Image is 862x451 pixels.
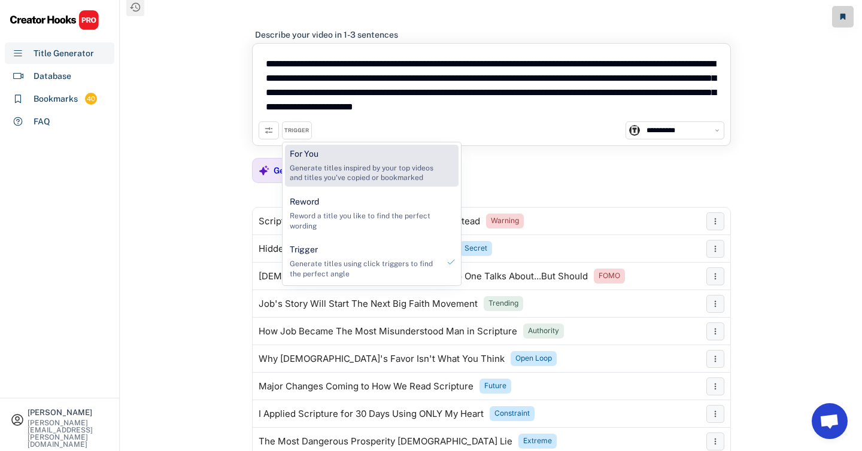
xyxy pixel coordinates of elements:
div: Authority [528,326,559,336]
div: [DEMOGRAPHIC_DATA] Truths About Wealth No One Talks About...But Should [259,272,588,281]
div: Future [484,381,506,391]
div: I Applied Scripture for 30 Days Using ONLY My Heart [259,409,484,419]
div: Constraint [494,409,530,419]
div: Bookmarks [34,93,78,105]
div: Open Loop [515,354,552,364]
div: Trending [488,298,518,309]
div: Job's Story Will Start The Next Big Faith Movement [259,299,478,309]
img: CHPRO%20Logo.svg [10,10,99,31]
div: Why [DEMOGRAPHIC_DATA]'s Favor Isn't What You Think [259,354,505,364]
img: channels4_profile.jpg [629,125,640,136]
div: For You [290,148,318,160]
div: Secret [465,243,487,254]
div: [PERSON_NAME] [28,409,109,416]
div: The Most Dangerous Prosperity [DEMOGRAPHIC_DATA] Lie [259,437,512,446]
div: Extreme [523,436,552,446]
div: Generate title ideas [274,165,355,176]
a: Open chat [812,403,848,439]
div: How Job Became The Most Misunderstood Man in Scripture [259,327,517,336]
div: Hidden Signs Your Faith Is Only Surface Deep [259,244,454,254]
div: Reword a title you like to find the perfect wording [290,211,439,231]
div: Describe your video in 1-3 sentences [255,29,398,40]
div: FAQ [34,115,50,128]
div: TRIGGER [284,127,309,135]
div: Scripture Memory Won't Save You | Do This Instead [259,217,480,226]
div: Generate titles inspired by your top videos and titles you've copied or bookmarked [290,163,439,184]
div: FOMO [599,271,620,281]
div: Database [34,70,71,83]
div: Reword [290,196,319,208]
div: Trigger [290,244,318,256]
div: 40 [85,94,97,104]
div: Warning [491,216,519,226]
div: Major Changes Coming to How We Read Scripture [259,382,474,391]
div: [PERSON_NAME][EMAIL_ADDRESS][PERSON_NAME][DOMAIN_NAME] [28,419,109,448]
div: Generate titles using click triggers to find the perfect angle [290,259,439,279]
div: Title Generator [34,47,94,60]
